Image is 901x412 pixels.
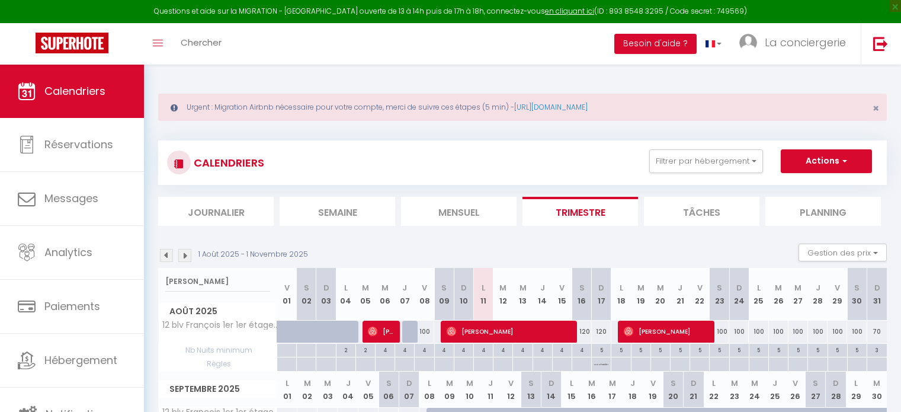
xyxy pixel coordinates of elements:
th: 15 [552,268,572,321]
button: Close [873,103,879,114]
th: 25 [765,372,785,408]
div: 3 [867,344,887,355]
div: 100 [415,321,434,343]
abbr: D [833,378,839,389]
abbr: L [344,282,348,293]
abbr: J [402,282,407,293]
abbr: J [772,378,777,389]
th: 06 [376,268,395,321]
th: 15 [562,372,582,408]
span: Août 2025 [159,303,277,320]
th: 09 [434,268,454,321]
div: 100 [808,321,828,343]
span: Chercher [181,36,222,49]
div: 100 [729,321,749,343]
abbr: V [559,282,565,293]
span: 12 blv François 1er 1er étage droite [161,321,279,330]
div: 4 [376,344,395,355]
span: Réservations [44,137,113,152]
abbr: D [736,282,742,293]
div: 5 [730,344,749,355]
abbr: S [441,282,447,293]
th: 22 [690,268,710,321]
th: 13 [521,372,541,408]
th: 28 [808,268,828,321]
abbr: L [757,282,761,293]
abbr: V [697,282,703,293]
div: 4 [415,344,434,355]
abbr: M [362,282,369,293]
abbr: M [304,378,311,389]
li: Journalier [158,197,274,226]
div: 4 [553,344,572,355]
th: 07 [395,268,415,321]
abbr: V [365,378,371,389]
abbr: M [731,378,738,389]
abbr: M [499,282,506,293]
div: 4 [572,344,591,355]
th: 07 [399,372,419,408]
th: 23 [724,372,744,408]
span: La conciergerie [765,35,846,50]
abbr: J [816,282,820,293]
th: 19 [631,268,650,321]
abbr: J [540,282,545,293]
li: Semaine [280,197,395,226]
th: 06 [379,372,399,408]
th: 27 [806,372,826,408]
abbr: M [609,378,616,389]
abbr: S [671,378,676,389]
div: 5 [749,344,768,355]
div: 5 [828,344,847,355]
abbr: M [775,282,782,293]
div: 4 [474,344,493,355]
th: 02 [297,372,318,408]
abbr: S [304,282,309,293]
abbr: D [874,282,880,293]
li: Mensuel [401,197,517,226]
div: 5 [808,344,827,355]
div: 100 [749,321,768,343]
abbr: D [323,282,329,293]
th: 16 [582,372,602,408]
abbr: M [657,282,664,293]
th: 10 [460,372,480,408]
th: 11 [480,372,501,408]
abbr: S [854,282,860,293]
th: 01 [277,372,297,408]
h3: CALENDRIERS [191,149,264,176]
th: 02 [297,268,316,321]
abbr: M [794,282,801,293]
p: 1 Août 2025 - 1 Novembre 2025 [198,249,308,260]
abbr: D [598,282,604,293]
span: [PERSON_NAME] [624,320,708,343]
span: [PERSON_NAME] [447,320,570,343]
span: Septembre 2025 [159,381,277,398]
abbr: V [422,282,427,293]
th: 23 [710,268,729,321]
th: 24 [745,372,765,408]
span: [PERSON_NAME] [368,320,394,343]
button: Filtrer par hébergement [649,149,763,173]
abbr: L [482,282,485,293]
th: 19 [643,372,663,408]
span: Messages [44,191,98,206]
abbr: L [428,378,431,389]
div: 4 [454,344,473,355]
abbr: M [751,378,758,389]
th: 18 [623,372,643,408]
abbr: L [620,282,623,293]
abbr: M [520,282,527,293]
th: 20 [650,268,670,321]
th: 05 [358,372,379,408]
th: 14 [541,372,562,408]
abbr: V [793,378,798,389]
abbr: J [488,378,493,389]
div: 100 [710,321,729,343]
th: 14 [533,268,552,321]
p: No Checkin [594,357,608,369]
button: Besoin d'aide ? [614,34,697,54]
abbr: S [813,378,818,389]
div: 5 [592,344,611,355]
th: 21 [684,372,704,408]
